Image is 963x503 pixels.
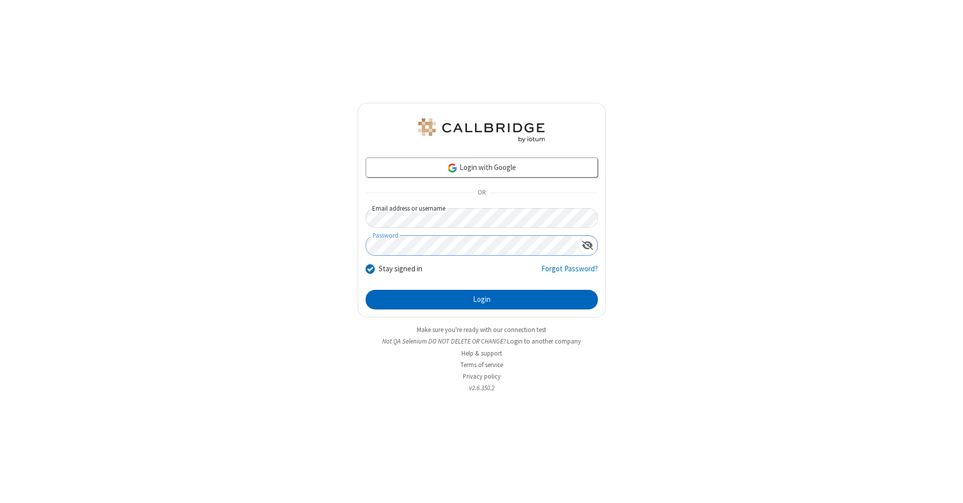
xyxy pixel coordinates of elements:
[578,236,597,254] div: Show password
[358,383,606,393] li: v2.6.350.2
[460,361,503,369] a: Terms of service
[473,186,490,200] span: OR
[463,372,501,381] a: Privacy policy
[447,162,458,174] img: google-icon.png
[541,263,598,282] a: Forgot Password?
[461,349,502,358] a: Help & support
[379,263,422,275] label: Stay signed in
[366,236,578,255] input: Password
[507,337,581,346] button: Login to another company
[366,208,598,228] input: Email address or username
[417,325,546,334] a: Make sure you're ready with our connection test
[366,157,598,178] a: Login with Google
[366,290,598,310] button: Login
[358,337,606,346] li: Not QA Selenium DO NOT DELETE OR CHANGE?
[416,118,547,142] img: QA Selenium DO NOT DELETE OR CHANGE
